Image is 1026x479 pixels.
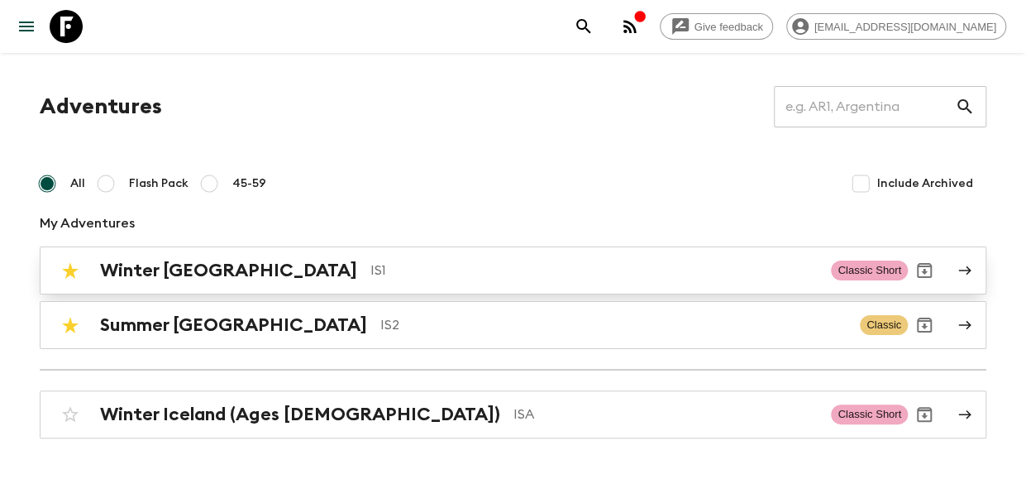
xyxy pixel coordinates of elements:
button: Archive [908,309,941,342]
span: Include Archived [877,175,973,192]
span: Classic [860,315,908,335]
span: Classic Short [831,261,908,280]
input: e.g. AR1, Argentina [774,84,955,130]
a: Winter Iceland (Ages [DEMOGRAPHIC_DATA])ISAClassic ShortArchive [40,390,986,438]
button: search adventures [567,10,600,43]
span: Classic Short [831,405,908,424]
p: IS2 [380,315,847,335]
h2: Winter Iceland (Ages [DEMOGRAPHIC_DATA]) [100,404,500,425]
span: [EMAIL_ADDRESS][DOMAIN_NAME] [805,21,1005,33]
h2: Winter [GEOGRAPHIC_DATA] [100,260,357,281]
a: Summer [GEOGRAPHIC_DATA]IS2ClassicArchive [40,301,986,349]
a: Give feedback [660,13,773,40]
button: menu [10,10,43,43]
div: [EMAIL_ADDRESS][DOMAIN_NAME] [786,13,1006,40]
span: All [70,175,85,192]
button: Archive [908,254,941,287]
p: ISA [513,405,818,424]
span: Give feedback [685,21,772,33]
button: Archive [908,398,941,431]
span: Flash Pack [129,175,188,192]
p: IS1 [370,261,818,280]
h2: Summer [GEOGRAPHIC_DATA] [100,314,367,336]
span: 45-59 [232,175,266,192]
a: Winter [GEOGRAPHIC_DATA]IS1Classic ShortArchive [40,247,986,295]
p: My Adventures [40,213,986,233]
h1: Adventures [40,90,162,123]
